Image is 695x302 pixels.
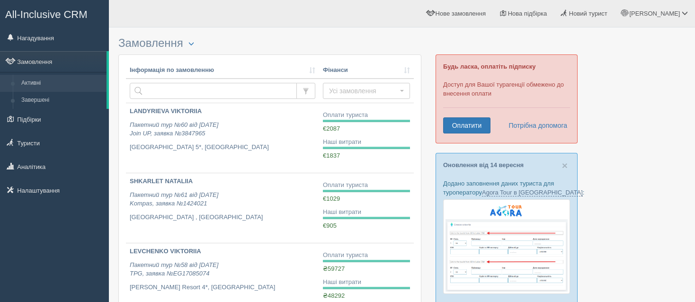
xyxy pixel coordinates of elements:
[508,10,547,17] span: Нова підбірка
[443,117,490,133] a: Оплатити
[443,63,535,70] b: Будь ласка, оплатіть підписку
[562,160,568,170] button: Close
[130,261,218,277] i: Пакетний тур №58 від [DATE] TPG, заявка №EG17085074
[436,10,486,17] span: Нове замовлення
[323,138,410,147] div: Наші витрати
[323,125,340,132] span: €2087
[323,208,410,217] div: Наші витрати
[323,111,410,120] div: Оплати туриста
[323,278,410,287] div: Наші витрати
[323,66,410,75] a: Фінанси
[130,107,202,115] b: LANDYRIEVA VIKTORIIA
[130,213,315,222] p: [GEOGRAPHIC_DATA] , [GEOGRAPHIC_DATA]
[323,83,410,99] button: Усі замовлення
[323,251,410,260] div: Оплати туриста
[502,117,568,133] a: Потрібна допомога
[130,66,315,75] a: Інформація по замовленню
[482,189,583,196] a: Agora Tour в [GEOGRAPHIC_DATA]
[130,178,193,185] b: SHKARLET NATALIIA
[17,92,107,109] a: Завершені
[130,191,218,207] i: Пакетний тур №61 від [DATE] Kompas, заявка №1424021
[629,10,680,17] span: [PERSON_NAME]
[323,195,340,202] span: €1029
[118,37,421,50] h3: Замовлення
[130,121,218,137] i: Пакетний тур №60 від [DATE] Join UP, заявка №3847965
[5,9,88,20] span: All-Inclusive CRM
[562,160,568,171] span: ×
[130,248,201,255] b: LEVCHENKO VIKTORIIA
[329,86,398,96] span: Усі замовлення
[569,10,607,17] span: Новий турист
[323,152,340,159] span: €1837
[443,161,524,169] a: Оновлення від 14 вересня
[436,54,578,143] div: Доступ для Вашої турагенції обмежено до внесення оплати
[130,283,315,292] p: [PERSON_NAME] Resort 4*, [GEOGRAPHIC_DATA]
[17,75,107,92] a: Активні
[323,222,337,229] span: €905
[130,83,297,99] input: Пошук за номером замовлення, ПІБ або паспортом туриста
[126,103,319,173] a: LANDYRIEVA VIKTORIIA Пакетний тур №60 від [DATE]Join UP, заявка №3847965 [GEOGRAPHIC_DATA] 5*, [G...
[130,143,315,152] p: [GEOGRAPHIC_DATA] 5*, [GEOGRAPHIC_DATA]
[443,199,570,294] img: agora-tour-%D1%84%D0%BE%D1%80%D0%BC%D0%B0-%D0%B1%D1%80%D0%BE%D0%BD%D1%8E%D0%B2%D0%B0%D0%BD%D0%BD%...
[126,173,319,243] a: SHKARLET NATALIIA Пакетний тур №61 від [DATE]Kompas, заявка №1424021 [GEOGRAPHIC_DATA] , [GEOGRAP...
[323,181,410,190] div: Оплати туриста
[0,0,108,27] a: All-Inclusive CRM
[443,179,570,197] p: Додано заповнення даних туриста для туроператору :
[323,292,345,299] span: ₴48292
[323,265,345,272] span: ₴59727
